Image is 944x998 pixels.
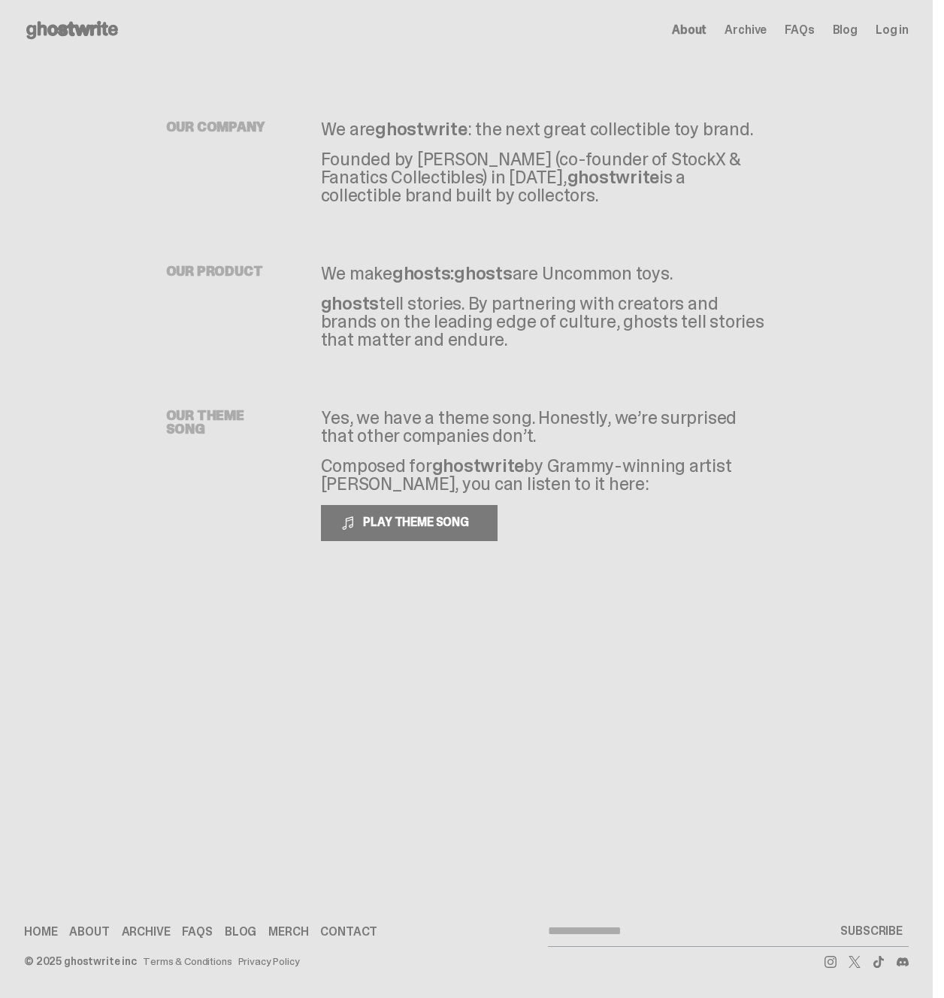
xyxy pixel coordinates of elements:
[432,454,525,477] span: ghostwrite
[834,916,909,946] button: SUBSCRIBE
[225,926,256,938] a: Blog
[166,409,286,436] h5: OUR THEME SONG
[876,24,909,36] a: Log in
[69,926,109,938] a: About
[454,262,513,285] span: ghosts
[122,926,171,938] a: Archive
[321,457,767,505] p: Composed for by Grammy-winning artist [PERSON_NAME], you can listen to it here:
[321,295,767,349] p: tell stories. By partnering with creators and brands on the leading edge of culture, ghosts tell ...
[182,926,212,938] a: FAQs
[321,265,767,283] p: We make are Uncommon toys.
[321,292,380,315] span: ghosts
[321,150,767,204] p: Founded by [PERSON_NAME] (co-founder of StockX & Fanatics Collectibles) in [DATE], is a collectib...
[833,24,858,36] a: Blog
[268,926,308,938] a: Merch
[357,514,478,530] span: PLAY THEME SONG
[238,956,300,966] a: Privacy Policy
[166,265,286,278] h5: OUR PRODUCT
[24,956,137,966] div: © 2025 ghostwrite inc
[567,165,660,189] span: ghostwrite
[392,262,454,285] span: ghosts:
[320,926,377,938] a: Contact
[166,120,286,134] h5: OUR COMPANY
[321,505,498,541] button: PLAY THEME SONG
[785,24,814,36] a: FAQs
[24,926,57,938] a: Home
[375,117,467,141] span: ghostwrite
[321,409,767,445] p: Yes, we have a theme song. Honestly, we’re surprised that other companies don’t.
[321,120,767,138] p: We are : the next great collectible toy brand.
[672,24,706,36] a: About
[725,24,767,36] a: Archive
[143,956,231,966] a: Terms & Conditions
